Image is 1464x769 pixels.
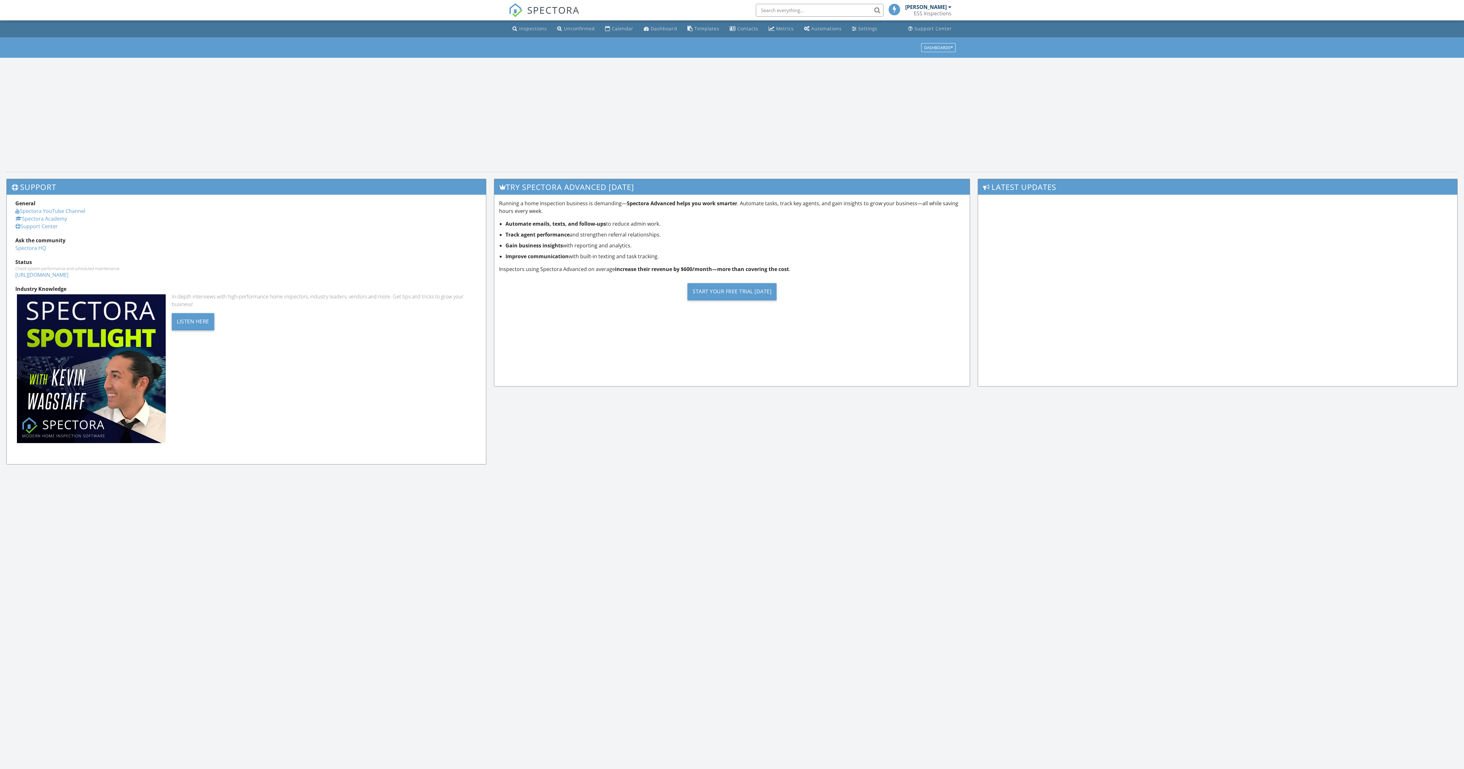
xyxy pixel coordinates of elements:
[555,23,597,35] a: Unconfirmed
[505,242,563,249] strong: Gain business insights
[627,200,737,207] strong: Spectora Advanced helps you work smarter
[17,294,166,443] img: Spectoraspolightmain
[603,23,636,35] a: Calendar
[564,26,595,32] div: Unconfirmed
[914,26,952,32] div: Support Center
[505,231,570,238] strong: Track agent performance
[811,26,842,32] div: Automations
[499,200,965,215] p: Running a home inspection business is demanding— . Automate tasks, track key agents, and gain ins...
[776,26,794,32] div: Metrics
[687,283,777,300] div: Start Your Free Trial [DATE]
[685,23,722,35] a: Templates
[914,10,952,17] div: ESS Inspections
[921,43,956,52] button: Dashboards
[499,278,965,305] a: Start Your Free Trial [DATE]
[15,271,68,278] a: [URL][DOMAIN_NAME]
[924,45,953,50] div: Dashboards
[172,293,477,308] div: In-depth interviews with high-performance home inspectors, industry leaders, vendors and more. Ge...
[615,266,789,273] strong: increase their revenue by $600/month—more than covering the cost
[756,4,884,17] input: Search everything...
[651,26,677,32] div: Dashboard
[172,318,214,325] a: Listen Here
[849,23,880,35] a: Settings
[978,179,1457,195] h3: Latest Updates
[509,9,580,22] a: SPECTORA
[494,179,970,195] h3: Try spectora advanced [DATE]
[801,23,844,35] a: Automations (Basic)
[7,179,486,195] h3: Support
[905,4,947,10] div: [PERSON_NAME]
[519,26,547,32] div: Inspections
[527,3,580,17] span: SPECTORA
[15,266,477,271] div: Check system performance and scheduled maintenance.
[641,23,680,35] a: Dashboard
[766,23,796,35] a: Metrics
[612,26,633,32] div: Calendar
[172,313,214,330] div: Listen Here
[499,265,965,273] p: Inspectors using Spectora Advanced on average .
[906,23,954,35] a: Support Center
[505,253,965,260] li: with built-in texting and task tracking.
[505,220,965,228] li: to reduce admin work.
[737,26,758,32] div: Contacts
[15,200,35,207] strong: General
[509,3,523,17] img: The Best Home Inspection Software - Spectora
[15,215,67,222] a: Spectora Academy
[505,231,965,238] li: and strengthen referral relationships.
[15,237,477,244] div: Ask the community
[15,207,85,215] a: Spectora YouTube Channel
[15,245,46,252] a: Spectora HQ
[15,285,477,293] div: Industry Knowledge
[505,242,965,249] li: with reporting and analytics.
[694,26,719,32] div: Templates
[505,253,569,260] strong: Improve communication
[858,26,877,32] div: Settings
[510,23,550,35] a: Inspections
[727,23,761,35] a: Contacts
[505,220,606,227] strong: Automate emails, texts, and follow-ups
[15,258,477,266] div: Status
[15,223,58,230] a: Support Center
